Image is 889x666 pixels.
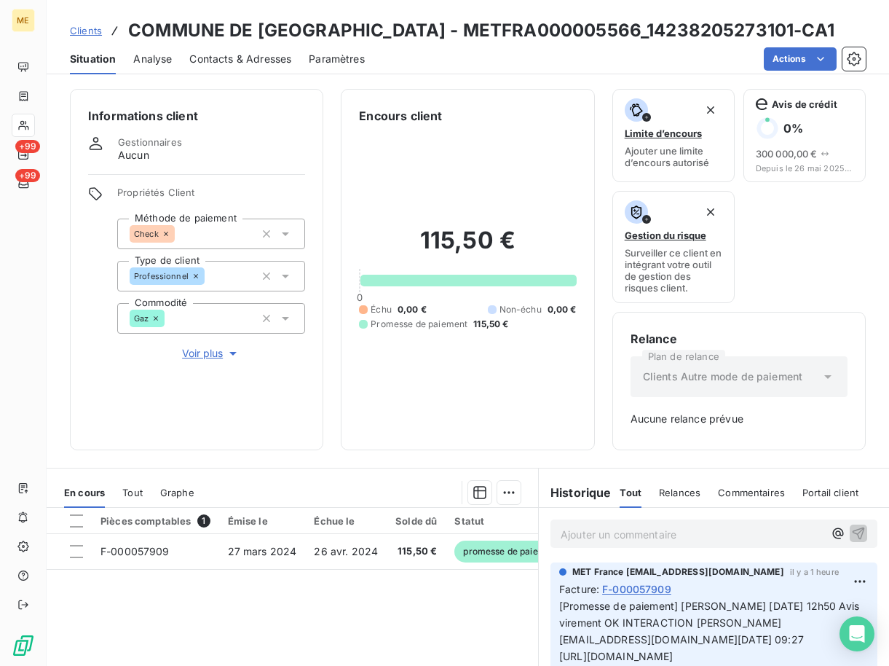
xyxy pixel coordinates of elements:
input: Ajouter une valeur [165,312,176,325]
span: Limite d’encours [625,128,702,139]
span: Situation [70,52,116,66]
span: Check [134,230,159,238]
span: Commentaires [718,487,785,498]
input: Ajouter une valeur [205,270,216,283]
span: En cours [64,487,105,498]
span: Relances [659,487,700,498]
button: Voir plus [117,345,305,361]
button: Limite d’encoursAjouter une limite d’encours autorisé [612,89,735,182]
span: 27 mars 2024 [228,545,297,557]
span: Clients [70,25,102,36]
span: Gestionnaires [118,136,182,148]
div: Émise le [228,515,297,527]
span: Promesse de paiement [371,318,467,331]
button: Gestion du risqueSurveiller ce client en intégrant votre outil de gestion des risques client. [612,191,735,303]
div: Open Intercom Messenger [839,616,874,651]
span: Non-échu [499,303,542,316]
span: [Promesse de paiement] [PERSON_NAME] [DATE] 12h50 Avis virement OK INTERACTION [PERSON_NAME][EMAI... [559,600,862,662]
h6: Encours client [359,107,442,125]
div: Échue le [314,515,378,527]
span: 0 [357,291,363,303]
h6: Historique [539,484,612,501]
span: +99 [15,140,40,153]
div: Pièces comptables [100,514,210,528]
span: 300 000,00 € [756,148,818,160]
span: MET France [EMAIL_ADDRESS][DOMAIN_NAME] [572,565,784,579]
span: Depuis le 26 mai 2025, 16:20 [756,164,853,173]
span: Tout [122,487,143,498]
span: 26 avr. 2024 [314,545,378,557]
span: +99 [15,169,40,182]
h2: 115,50 € [359,226,576,270]
span: Tout [620,487,641,498]
span: 115,50 € [395,544,437,559]
span: 115,50 € [473,318,508,331]
span: Analyse [133,52,172,66]
img: Logo LeanPay [12,634,35,657]
div: Solde dû [395,515,437,527]
span: Professionnel [134,272,189,281]
span: Voir plus [182,346,240,361]
span: Aucune relance prévue [631,412,847,426]
input: Ajouter une valeur [175,227,186,240]
span: Paramètres [309,52,365,66]
h3: COMMUNE DE [GEOGRAPHIC_DATA] - METFRA000005566_14238205273101-CA1 [128,17,834,44]
span: Gaz [134,314,149,323]
div: ME [12,9,35,32]
h6: Informations client [88,107,305,125]
div: Statut [454,515,568,527]
span: Ajouter une limite d’encours autorisé [625,145,722,168]
span: Clients Autre mode de paiement [643,369,803,384]
span: F-000057909 [100,545,170,557]
a: Clients [70,23,102,38]
h6: 0 % [783,121,803,136]
span: il y a 1 heure [790,568,839,576]
span: 1 [197,514,210,528]
span: Propriétés Client [117,187,305,207]
span: 0,00 € [398,303,427,316]
button: Actions [764,47,837,71]
span: 0,00 € [548,303,577,316]
span: Graphe [160,487,194,498]
span: F-000057909 [602,581,671,597]
h6: Relance [631,330,847,348]
span: Facture : [559,581,599,597]
span: promesse de paiement [454,541,568,563]
span: Avis de crédit [772,98,837,110]
span: Contacts & Adresses [189,52,291,66]
span: Portail client [802,487,858,498]
span: Surveiller ce client en intégrant votre outil de gestion des risques client. [625,247,722,294]
span: Aucun [118,148,149,162]
span: Échu [371,303,392,316]
span: Gestion du risque [625,230,706,241]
